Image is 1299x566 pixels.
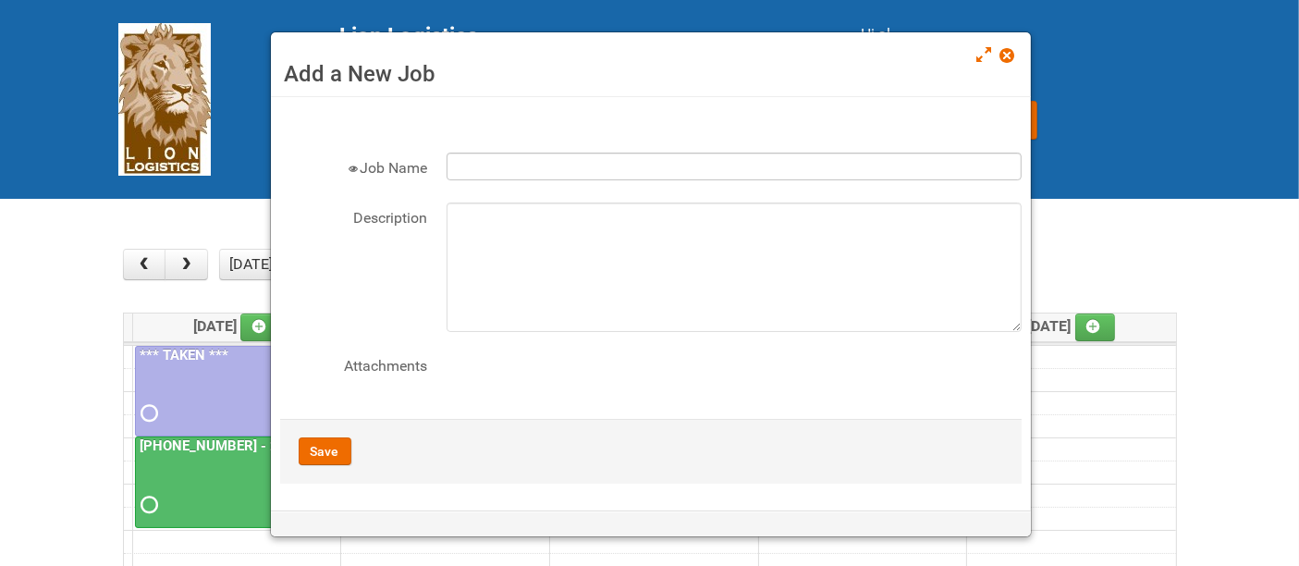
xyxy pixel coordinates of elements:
[280,203,428,229] label: Description
[340,23,479,49] span: Lion Logistics
[285,60,1017,88] h3: Add a New Job
[280,153,428,179] label: <ul class="validation-notices" style="list-style:none"><li><i data-isicon="true" class="icon-eye-...
[862,23,1182,45] div: Hi al,
[340,23,815,154] div: [STREET_ADDRESS] [GEOGRAPHIC_DATA] tel: [PHONE_NUMBER]
[141,498,154,511] span: Requested
[137,437,548,454] a: [PHONE_NUMBER] - 2025 Paper Towel Landscape - Packing Day
[118,90,211,107] a: Lion Logistics
[193,317,281,335] span: [DATE]
[1075,314,1116,341] a: Add an event
[118,23,211,176] img: Lion Logistics
[299,437,351,465] button: Save
[219,249,282,280] button: [DATE]
[280,351,428,377] label: Attachments
[141,407,154,420] span: Requested
[240,314,281,341] a: Add an event
[135,437,336,528] a: [PHONE_NUMBER] - 2025 Paper Towel Landscape - Packing Day
[447,153,1022,180] input: <ul class="validation-notices" style="list-style:none"><li><i data-isicon="true" class="icon-eye-...
[1028,317,1116,335] span: [DATE]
